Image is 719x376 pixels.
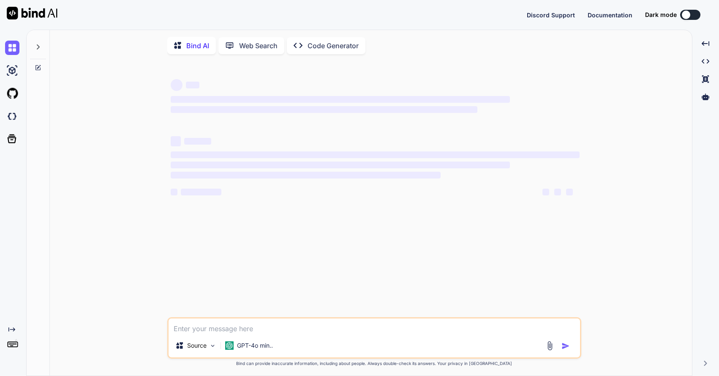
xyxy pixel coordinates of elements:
span: ‌ [171,172,441,178]
p: GPT-4o min.. [237,341,273,350]
p: Code Generator [308,41,359,51]
img: Bind AI [7,7,57,19]
img: darkCloudIdeIcon [5,109,19,124]
button: Discord Support [527,11,575,19]
p: Bind AI [186,41,209,51]
span: Dark mode [645,11,677,19]
span: ‌ [171,189,177,195]
img: icon [561,342,570,350]
span: ‌ [171,136,181,146]
span: ‌ [566,189,573,195]
span: ‌ [184,138,211,145]
p: Bind can provide inaccurate information, including about people. Always double-check its answers.... [167,360,581,367]
span: ‌ [186,82,199,88]
span: ‌ [171,162,510,168]
span: ‌ [171,151,580,158]
img: chat [5,41,19,55]
img: Pick Models [209,342,216,349]
img: ai-studio [5,63,19,78]
span: ‌ [554,189,561,195]
p: Source [187,341,207,350]
span: ‌ [171,79,182,91]
span: ‌ [181,189,221,195]
img: attachment [545,341,555,351]
button: Documentation [588,11,632,19]
span: ‌ [171,106,477,113]
img: GPT-4o mini [225,341,234,350]
span: ‌ [171,96,510,103]
img: githubLight [5,86,19,101]
p: Web Search [239,41,278,51]
span: ‌ [542,189,549,195]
